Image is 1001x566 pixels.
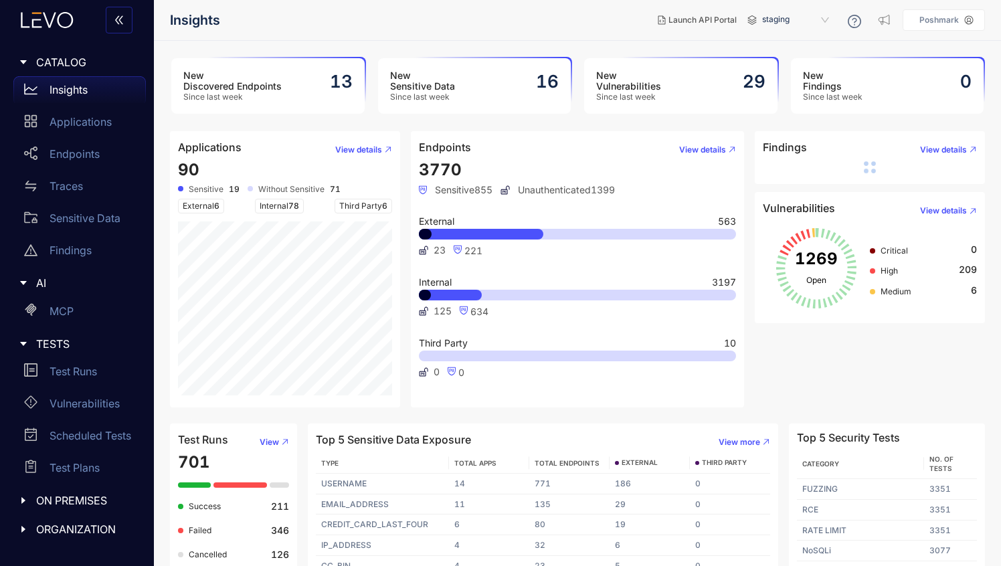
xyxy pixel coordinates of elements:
[924,500,977,521] td: 3351
[449,494,529,515] td: 11
[114,15,124,27] span: double-left
[419,160,462,179] span: 3770
[797,541,924,561] td: NoSQLi
[50,365,97,377] p: Test Runs
[535,459,600,467] span: TOTAL ENDPOINTS
[271,525,289,536] b: 346
[13,76,146,108] a: Insights
[50,430,131,442] p: Scheduled Tests
[316,474,450,494] td: USERNAME
[690,535,770,556] td: 0
[255,199,304,213] span: Internal
[797,479,924,500] td: FUZZING
[610,494,690,515] td: 29
[36,56,135,68] span: CATALOG
[763,141,807,153] h4: Findings
[610,535,690,556] td: 6
[470,306,488,317] span: 634
[316,514,450,535] td: CREDIT_CARD_LAST_FOUR
[464,245,482,256] span: 221
[536,72,559,92] h2: 16
[19,58,28,67] span: caret-right
[971,244,977,255] span: 0
[500,185,615,195] span: Unauthenticated 1399
[797,500,924,521] td: RCE
[434,306,452,316] span: 125
[458,367,464,378] span: 0
[214,201,219,211] span: 6
[8,330,146,358] div: TESTS
[881,266,898,276] span: High
[929,455,953,472] span: No. of Tests
[702,459,747,467] span: THIRD PARTY
[8,486,146,514] div: ON PREMISES
[449,514,529,535] td: 6
[19,496,28,505] span: caret-right
[390,70,455,92] h3: New Sensitive Data
[335,145,382,155] span: View details
[335,199,392,213] span: Third Party
[330,72,353,92] h2: 13
[762,9,832,31] span: staging
[19,278,28,288] span: caret-right
[50,148,100,160] p: Endpoints
[668,139,736,161] button: View details
[50,84,88,96] p: Insights
[178,141,242,153] h4: Applications
[36,277,135,289] span: AI
[719,438,760,447] span: View more
[971,285,977,296] span: 6
[36,338,135,350] span: TESTS
[183,92,282,102] span: Since last week
[8,515,146,543] div: ORGANIZATION
[434,245,446,256] span: 23
[50,305,74,317] p: MCP
[622,459,658,467] span: EXTERNAL
[178,199,224,213] span: External
[610,474,690,494] td: 186
[189,525,211,535] span: Failed
[881,286,911,296] span: Medium
[924,541,977,561] td: 3077
[449,474,529,494] td: 14
[13,140,146,173] a: Endpoints
[419,339,468,348] span: Third Party
[316,434,471,446] h4: Top 5 Sensitive Data Exposure
[529,474,610,494] td: 771
[959,264,977,275] span: 209
[13,454,146,486] a: Test Plans
[802,460,839,468] span: Category
[19,339,28,349] span: caret-right
[178,434,228,446] h4: Test Runs
[724,339,736,348] span: 10
[763,202,835,214] h4: Vulnerabilities
[330,185,341,194] b: 71
[803,92,862,102] span: Since last week
[36,494,135,506] span: ON PREMISES
[316,494,450,515] td: EMAIL_ADDRESS
[189,185,223,194] span: Sensitive
[797,521,924,541] td: RATE LIMIT
[24,244,37,257] span: warning
[50,244,92,256] p: Findings
[271,549,289,560] b: 126
[106,7,132,33] button: double-left
[529,494,610,515] td: 135
[50,397,120,409] p: Vulnerabilities
[668,15,737,25] span: Launch API Portal
[50,116,112,128] p: Applications
[189,549,227,559] span: Cancelled
[325,139,392,161] button: View details
[390,92,455,102] span: Since last week
[919,15,959,25] p: Poshmark
[434,367,440,377] span: 0
[647,9,747,31] button: Launch API Portal
[13,237,146,269] a: Findings
[454,459,496,467] span: TOTAL APPS
[13,108,146,140] a: Applications
[708,432,770,453] button: View more
[13,358,146,390] a: Test Runs
[19,525,28,534] span: caret-right
[178,452,210,472] span: 701
[690,514,770,535] td: 0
